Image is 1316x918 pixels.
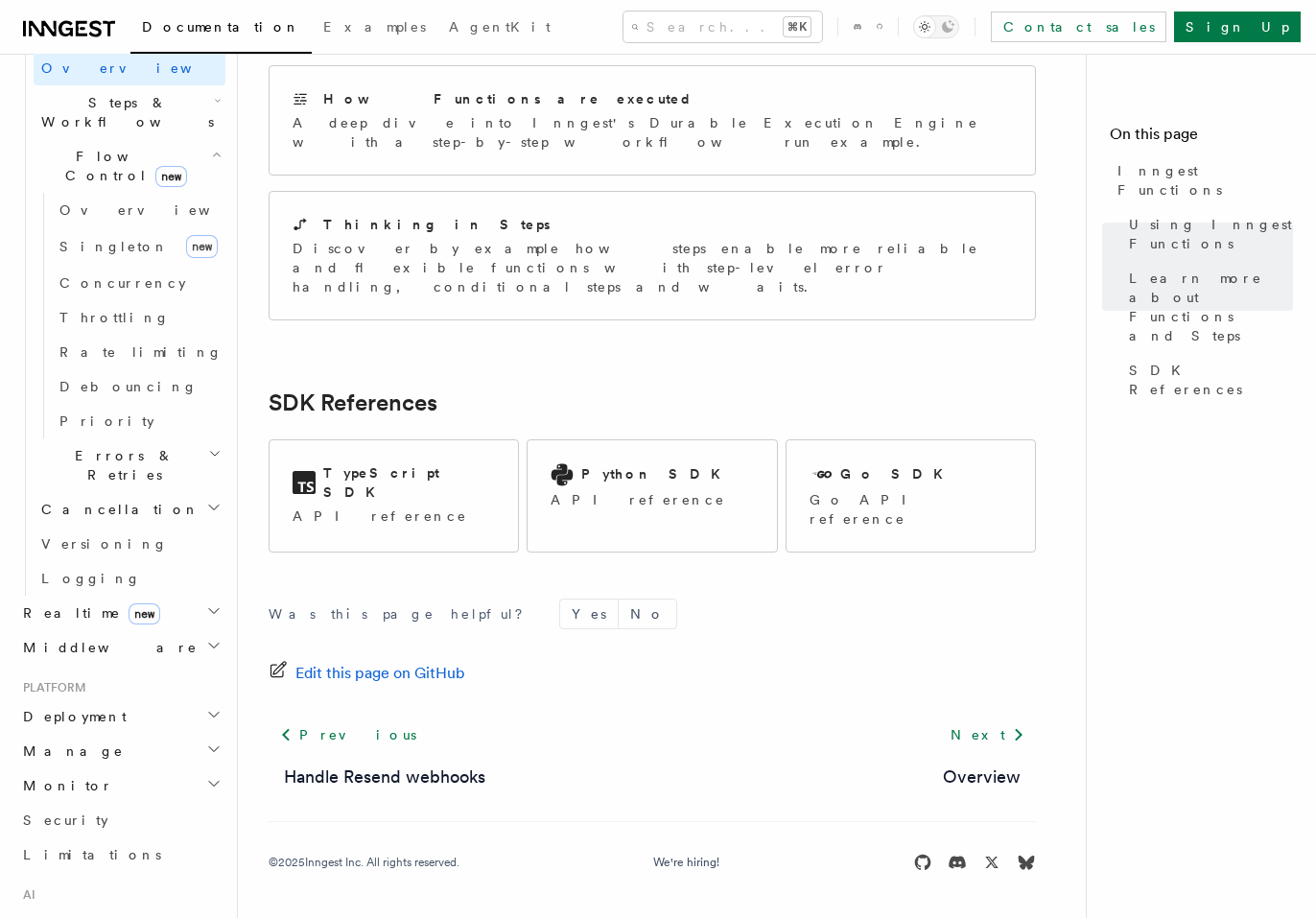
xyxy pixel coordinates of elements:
[323,215,551,234] h2: Thinking in Steps
[991,12,1166,42] a: Contact sales
[41,536,168,552] span: Versioning
[15,680,86,695] span: Platform
[1121,207,1293,261] a: Using Inngest Functions
[269,604,536,624] p: Was this page helpful?
[52,227,225,266] a: Singletonnew
[581,464,732,483] h2: Python SDK
[34,492,225,527] button: Cancellation
[786,439,1036,553] a: Go SDKGo API reference
[15,776,113,795] span: Monitor
[15,887,35,903] span: AI
[437,6,562,52] a: AgentKit
[59,239,169,254] span: Singleton
[15,707,127,726] span: Deployment
[34,193,225,438] div: Flow Controlnew
[34,561,225,596] a: Logging
[295,660,465,687] span: Edit this page on GitHub
[59,344,223,360] span: Rate limiting
[15,51,225,596] div: Inngest Functions
[269,191,1036,320] a: Thinking in StepsDiscover by example how steps enable more reliable and flexible functions with s...
[1174,12,1301,42] a: Sign Up
[840,464,954,483] h2: Go SDK
[34,139,225,193] button: Flow Controlnew
[269,718,427,752] a: Previous
[943,764,1021,790] a: Overview
[653,855,719,870] a: We're hiring!
[34,500,200,519] span: Cancellation
[1110,123,1293,153] h4: On this page
[34,93,214,131] span: Steps & Workflows
[23,812,108,828] span: Security
[23,847,161,862] span: Limitations
[269,660,465,687] a: Edit this page on GitHub
[15,699,225,734] button: Deployment
[59,379,198,394] span: Debouncing
[52,266,225,300] a: Concurrency
[269,855,459,870] div: © 2025 Inngest Inc. All rights reserved.
[784,17,811,36] kbd: ⌘K
[323,19,426,35] span: Examples
[142,19,300,35] span: Documentation
[15,837,225,872] a: Limitations
[15,768,225,803] button: Monitor
[129,603,160,624] span: new
[619,600,676,628] button: No
[623,12,822,42] button: Search...⌘K
[269,439,519,553] a: TypeScript SDKAPI reference
[130,6,312,54] a: Documentation
[323,463,495,502] h2: TypeScript SDK
[1121,353,1293,407] a: SDK References
[59,275,186,291] span: Concurrency
[284,764,485,790] a: Handle Resend webhooks
[551,490,732,509] p: API reference
[1121,261,1293,353] a: Learn more about Functions and Steps
[810,490,1012,529] p: Go API reference
[34,446,208,484] span: Errors & Retries
[269,65,1036,176] a: How Functions are executedA deep dive into Inngest's Durable Execution Engine with a step-by-step...
[59,413,154,429] span: Priority
[52,404,225,438] a: Priority
[15,741,124,761] span: Manage
[312,6,437,52] a: Examples
[1110,153,1293,207] a: Inngest Functions
[1129,269,1293,345] span: Learn more about Functions and Steps
[293,113,1012,152] p: A deep dive into Inngest's Durable Execution Engine with a step-by-step workflow run example.
[1129,215,1293,253] span: Using Inngest Functions
[1117,161,1293,200] span: Inngest Functions
[52,335,225,369] a: Rate limiting
[59,202,257,218] span: Overview
[15,638,198,657] span: Middleware
[34,527,225,561] a: Versioning
[186,235,218,258] span: new
[41,60,239,76] span: Overview
[34,147,211,185] span: Flow Control
[939,718,1036,752] a: Next
[15,803,225,837] a: Security
[527,439,777,553] a: Python SDKAPI reference
[15,603,160,623] span: Realtime
[34,438,225,492] button: Errors & Retries
[449,19,551,35] span: AgentKit
[34,85,225,139] button: Steps & Workflows
[560,600,618,628] button: Yes
[15,630,225,665] button: Middleware
[59,310,170,325] span: Throttling
[52,300,225,335] a: Throttling
[34,51,225,85] a: Overview
[269,389,437,416] a: SDK References
[52,193,225,227] a: Overview
[41,571,141,586] span: Logging
[52,369,225,404] a: Debouncing
[323,89,693,108] h2: How Functions are executed
[913,15,959,38] button: Toggle dark mode
[293,239,1012,296] p: Discover by example how steps enable more reliable and flexible functions with step-level error h...
[15,596,225,630] button: Realtimenew
[155,166,187,187] span: new
[15,734,225,768] button: Manage
[1129,361,1293,399] span: SDK References
[293,506,495,526] p: API reference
